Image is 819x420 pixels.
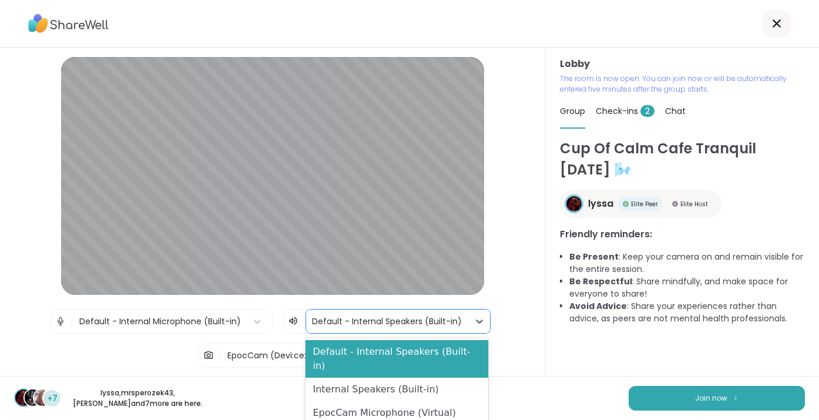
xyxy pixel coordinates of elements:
p: The room is now open. You can join now or will be automatically entered five minutes after the gr... [560,73,805,95]
div: Default - Internal Microphone (Built-in) [79,315,241,328]
img: lyssa [15,389,32,406]
b: Be Respectful [569,275,632,287]
span: Elite Host [680,200,708,209]
img: Camera [203,344,214,367]
img: ShareWell Logo [28,10,109,37]
img: mrsperozek43 [25,389,41,406]
span: | [303,314,306,328]
h1: Cup Of Calm Cafe Tranquil [DATE] 🌬️ [560,138,805,180]
span: Elite Peer [631,200,658,209]
h3: Lobby [560,57,805,71]
p: lyssa , mrsperozek43 , [PERSON_NAME] and 7 more are here. [72,388,203,409]
span: Group [560,105,585,117]
h3: Friendly reminders: [560,227,805,241]
li: : Keep your camera on and remain visible for the entire session. [569,251,805,275]
span: | [71,310,73,333]
span: Check-ins [596,105,654,117]
div: EpocCam (Devi:ce:0) [227,350,315,362]
a: lyssalyssaElite PeerElite PeerElite HostElite Host [560,190,722,218]
span: lyssa [588,197,613,211]
img: Elite Peer [623,201,629,207]
span: Join now [695,393,727,404]
img: lyssa [566,196,582,211]
b: Avoid Advice [569,300,627,312]
li: : Share mindfully, and make space for everyone to share! [569,275,805,300]
li: : Share your experiences rather than advice, as peers are not mental health professionals. [569,300,805,325]
div: Internal Speakers (Built-in) [306,378,488,401]
img: Elite Host [672,201,678,207]
span: Chat [665,105,686,117]
img: Microphone [55,310,66,333]
b: Be Present [569,251,619,263]
button: Join now [629,386,805,411]
img: ShareWell Logomark [732,395,739,401]
span: | [219,344,221,367]
span: 2 [640,105,654,117]
span: +7 [47,392,58,405]
div: Default - Internal Speakers (Built-in) [306,340,488,378]
img: dodi [34,389,51,406]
